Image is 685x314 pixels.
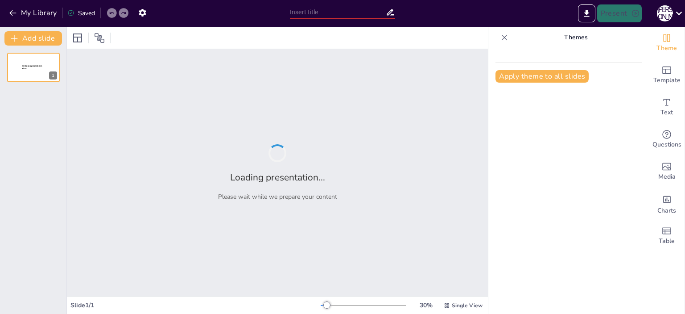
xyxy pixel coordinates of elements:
span: Table [659,236,675,246]
span: Position [94,33,105,43]
button: Present [597,4,642,22]
span: Text [660,108,673,117]
div: Add images, graphics, shapes or video [649,155,685,188]
div: Slide 1 / 1 [70,301,321,310]
span: Single View [452,302,483,309]
button: Apply theme to all slides [495,70,589,83]
div: Change the overall theme [649,27,685,59]
span: Media [658,172,676,182]
div: Layout [70,31,85,45]
span: Template [653,75,681,85]
div: 1 [49,71,57,80]
div: Get real-time input from your audience [649,123,685,155]
p: Themes [512,27,640,48]
div: Add a table [649,220,685,252]
div: Add ready made slides [649,59,685,91]
button: Export to PowerPoint [578,4,595,22]
div: О [PERSON_NAME] [657,5,673,21]
p: Please wait while we prepare your content [218,193,337,201]
div: 1 [7,53,60,82]
button: О [PERSON_NAME] [657,4,673,22]
span: Charts [657,206,676,216]
div: Saved [67,9,95,17]
div: 30 % [415,301,437,310]
div: Add charts and graphs [649,188,685,220]
button: My Library [7,6,61,20]
div: Add text boxes [649,91,685,123]
button: Add slide [4,31,62,46]
span: Questions [652,140,681,150]
span: Theme [656,43,677,53]
input: Insert title [290,6,386,19]
h2: Loading presentation... [230,171,325,184]
span: Sendsteps presentation editor [22,65,42,70]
